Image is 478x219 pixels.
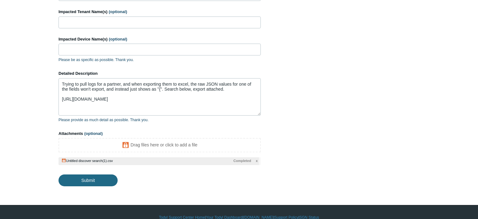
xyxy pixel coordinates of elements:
[256,158,258,164] span: x
[109,37,127,41] span: (optional)
[109,9,127,14] span: (optional)
[59,36,261,42] label: Impacted Device Name(s)
[59,131,261,137] label: Attachments
[233,158,251,164] span: Completed
[59,9,261,15] label: Impacted Tenant Name(s)
[59,70,261,77] label: Detailed Description
[84,131,103,136] span: (optional)
[59,117,261,123] p: Please provide as much detail as possible. Thank you.
[59,174,118,186] input: Submit
[59,57,261,63] p: Please be as specific as possible. Thank you.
